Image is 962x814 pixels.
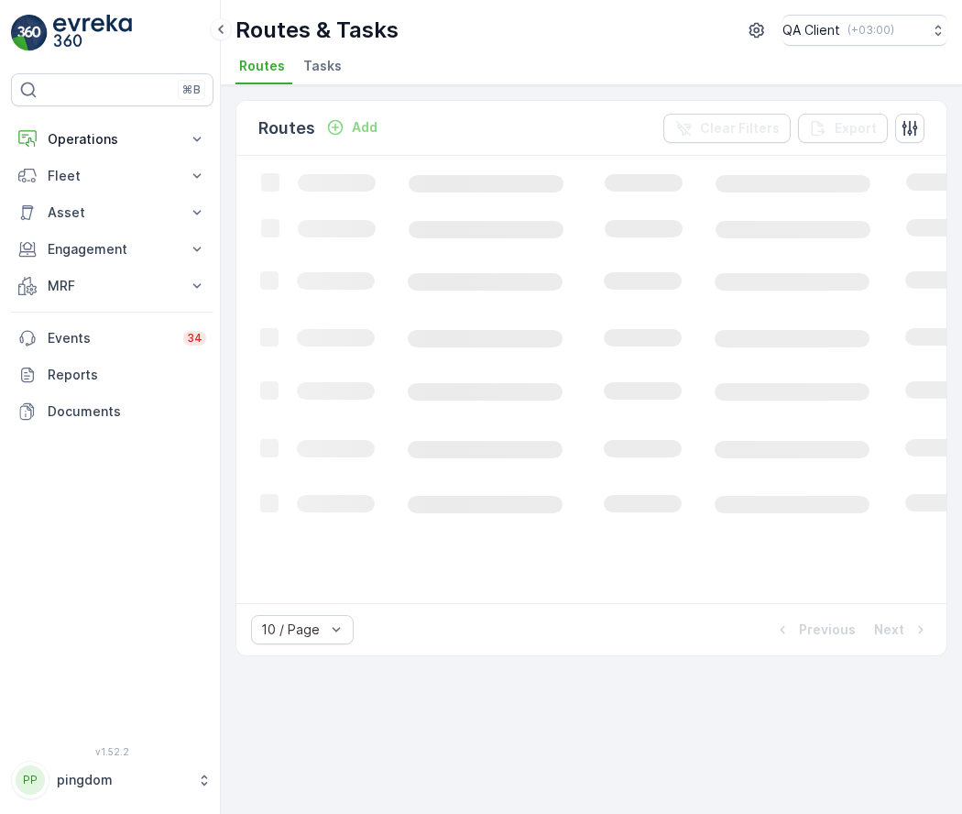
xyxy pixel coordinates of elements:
[258,115,315,141] p: Routes
[11,393,213,430] a: Documents
[11,231,213,268] button: Engagement
[319,116,385,138] button: Add
[663,114,791,143] button: Clear Filters
[11,121,213,158] button: Operations
[48,402,206,421] p: Documents
[303,57,342,75] span: Tasks
[874,621,904,639] p: Next
[11,268,213,304] button: MRF
[872,619,932,641] button: Next
[798,114,888,143] button: Export
[182,82,201,97] p: ⌘B
[11,761,213,799] button: PPpingdom
[700,119,780,137] p: Clear Filters
[771,619,858,641] button: Previous
[352,118,377,137] p: Add
[48,240,177,258] p: Engagement
[835,119,877,137] p: Export
[53,15,132,51] img: logo_light-DOdMpM7g.png
[782,21,840,39] p: QA Client
[48,366,206,384] p: Reports
[235,16,399,45] p: Routes & Tasks
[48,277,177,295] p: MRF
[799,621,856,639] p: Previous
[847,23,894,38] p: ( +03:00 )
[57,771,188,789] p: pingdom
[11,746,213,757] span: v 1.52.2
[48,130,177,148] p: Operations
[48,203,177,222] p: Asset
[48,329,172,347] p: Events
[187,331,202,346] p: 34
[48,167,177,185] p: Fleet
[16,765,45,795] div: PP
[239,57,285,75] span: Routes
[11,158,213,194] button: Fleet
[11,357,213,393] a: Reports
[782,15,947,46] button: QA Client(+03:00)
[11,320,213,357] a: Events34
[11,194,213,231] button: Asset
[11,15,48,51] img: logo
